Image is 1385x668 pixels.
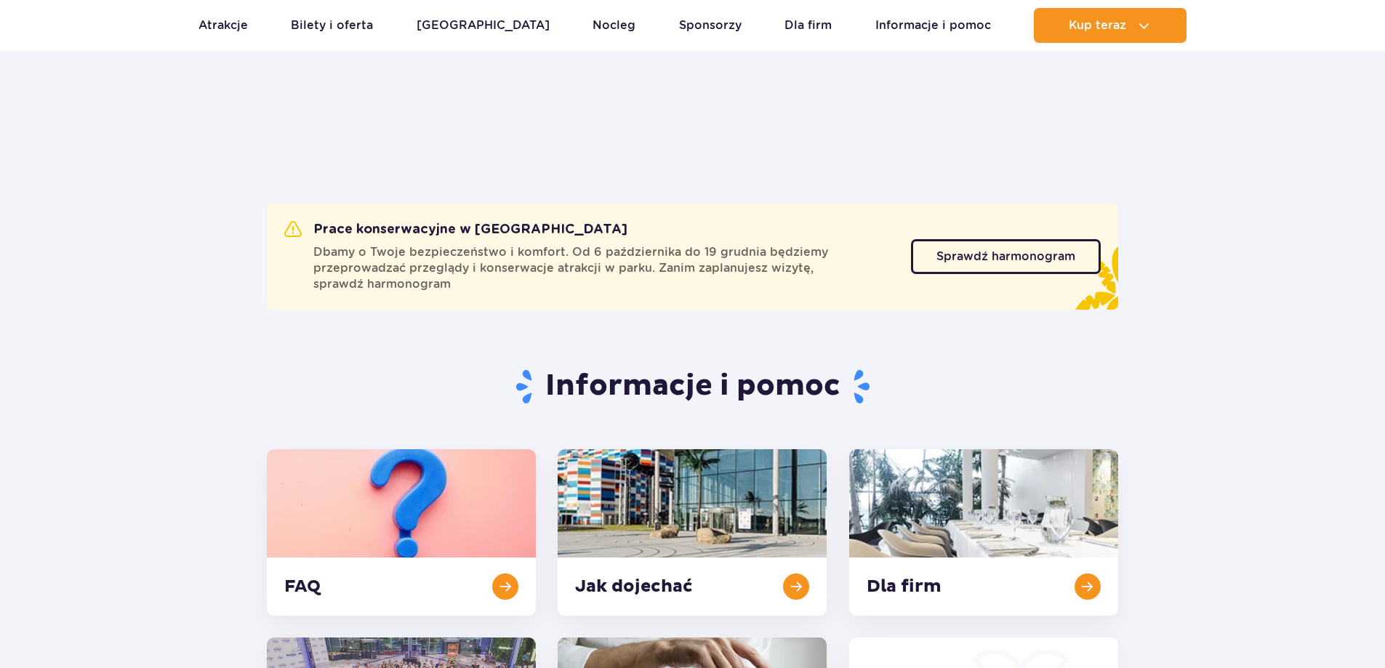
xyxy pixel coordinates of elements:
a: Nocleg [593,8,635,43]
button: Kup teraz [1034,8,1187,43]
a: Bilety i oferta [291,8,373,43]
a: Informacje i pomoc [875,8,991,43]
h2: Prace konserwacyjne w [GEOGRAPHIC_DATA] [284,221,627,238]
span: Dbamy o Twoje bezpieczeństwo i komfort. Od 6 października do 19 grudnia będziemy przeprowadzać pr... [313,244,894,292]
span: Kup teraz [1069,19,1126,32]
a: Dla firm [784,8,832,43]
span: Sprawdź harmonogram [936,251,1075,262]
h1: Informacje i pomoc [267,368,1118,406]
a: [GEOGRAPHIC_DATA] [417,8,550,43]
a: Sprawdź harmonogram [911,239,1101,274]
a: Sponsorzy [679,8,742,43]
a: Atrakcje [198,8,248,43]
